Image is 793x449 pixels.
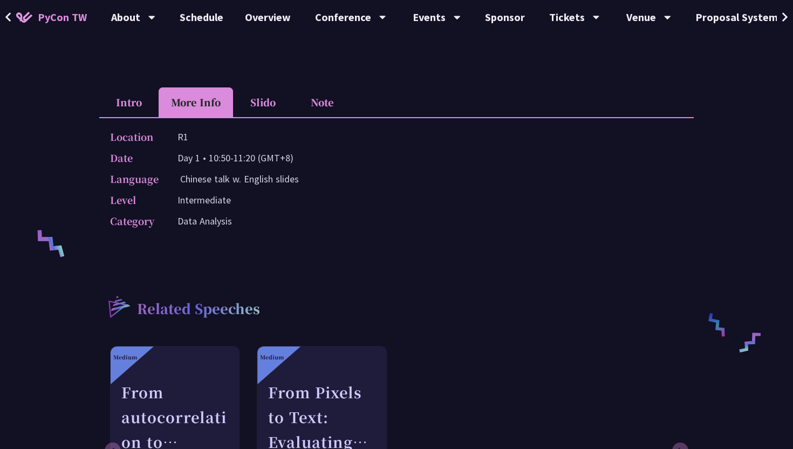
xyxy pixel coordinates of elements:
[177,192,231,208] p: Intermediate
[260,353,284,361] div: Medium
[5,4,98,31] a: PyCon TW
[177,129,188,145] p: R1
[110,192,156,208] p: Level
[180,171,299,187] p: Chinese talk w. English slides
[177,213,232,229] p: Data Analysis
[16,12,32,23] img: Home icon of PyCon TW 2025
[292,87,352,117] li: Note
[110,150,156,166] p: Date
[113,353,137,361] div: Medium
[38,9,87,25] span: PyCon TW
[99,87,159,117] li: Intro
[92,280,145,332] img: r3.8d01567.svg
[159,87,233,117] li: More Info
[177,150,293,166] p: Day 1 • 10:50-11:20 (GMT+8)
[137,299,260,321] p: Related Speeches
[110,129,156,145] p: Location
[110,213,156,229] p: Category
[110,171,159,187] p: Language
[233,87,292,117] li: Slido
